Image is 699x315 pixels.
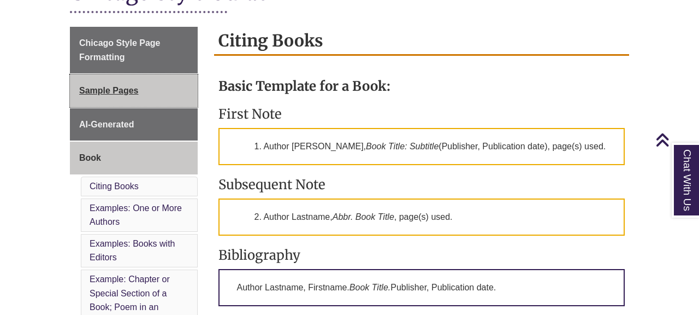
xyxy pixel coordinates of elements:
h3: Bibliography [218,247,625,264]
p: 1. Author [PERSON_NAME], (Publisher, Publication date), page(s) used. [218,128,625,165]
a: Examples: One or More Authors [90,203,182,227]
strong: Basic Template for a Book: [218,78,390,95]
a: Book [70,142,198,174]
h2: Citing Books [214,27,630,56]
em: Abbr. Book Title [333,212,394,221]
span: AI-Generated [79,120,134,129]
a: Back to Top [655,132,696,147]
em: Book Title: Subtitle [366,142,439,151]
a: Citing Books [90,182,139,191]
p: 2. Author Lastname, , page(s) used. [218,199,625,236]
a: Examples: Books with Editors [90,239,175,262]
h3: Subsequent Note [218,176,625,193]
h3: First Note [218,106,625,122]
a: Sample Pages [70,74,198,107]
span: Book [79,153,101,162]
span: Sample Pages [79,86,139,95]
em: Book Title. [349,283,390,292]
a: Chicago Style Page Formatting [70,27,198,73]
p: Author Lastname, Firstname. Publisher, Publication date. [218,269,625,306]
a: AI-Generated [70,108,198,141]
span: Chicago Style Page Formatting [79,38,161,62]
